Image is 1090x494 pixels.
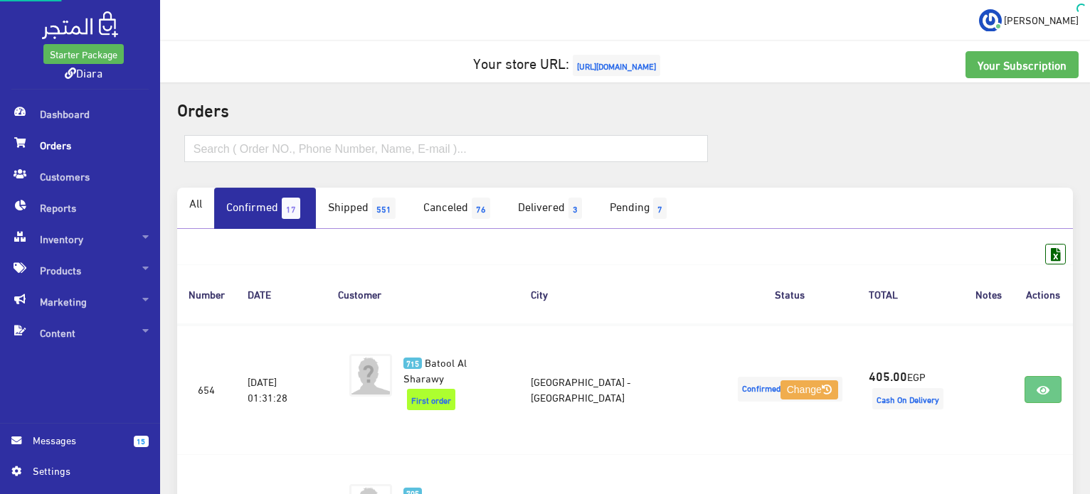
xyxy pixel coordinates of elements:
[33,463,137,478] span: Settings
[11,98,149,129] span: Dashboard
[236,324,327,455] td: [DATE] 01:31:28
[519,264,722,323] th: City
[1004,11,1079,28] span: [PERSON_NAME]
[472,198,490,219] span: 76
[11,192,149,223] span: Reports
[11,129,149,161] span: Orders
[11,161,149,192] span: Customers
[177,188,214,218] a: All
[11,254,149,286] span: Products
[598,188,682,229] a: Pending7
[177,264,236,323] th: Number
[653,198,667,219] span: 7
[134,436,149,447] span: 15
[519,324,722,455] td: [GEOGRAPHIC_DATA] - [GEOGRAPHIC_DATA]
[372,198,396,219] span: 551
[964,264,1013,323] th: Notes
[411,188,506,229] a: Canceled76
[573,55,660,76] span: [URL][DOMAIN_NAME]
[316,188,411,229] a: Shipped551
[857,324,964,455] td: EGP
[43,44,124,64] a: Starter Package
[282,198,300,219] span: 17
[965,51,1079,78] a: Your Subscription
[568,198,582,219] span: 3
[349,354,392,397] img: avatar.png
[781,380,838,400] button: Change
[506,188,598,229] a: Delivered3
[403,358,423,370] span: 715
[177,100,1073,118] h2: Orders
[403,354,497,385] a: 715 Batool Al Sharawy
[65,62,102,82] a: Diara
[857,264,964,323] th: TOTAL
[872,388,943,409] span: Cash On Delivery
[236,264,327,323] th: DATE
[473,49,664,75] a: Your store URL:[URL][DOMAIN_NAME]
[738,377,842,402] span: Confirmed
[1013,264,1073,323] th: Actions
[979,9,1002,32] img: ...
[327,264,520,323] th: Customer
[403,352,467,387] span: Batool Al Sharawy
[11,432,149,463] a: 15 Messages
[11,286,149,317] span: Marketing
[42,11,118,39] img: .
[214,188,316,229] a: Confirmed17
[869,366,907,385] strong: 405.00
[723,264,857,323] th: Status
[11,317,149,348] span: Content
[33,432,122,448] span: Messages
[11,223,149,254] span: Inventory
[177,324,236,455] td: 654
[184,135,708,162] input: Search ( Order NO., Phone Number, Name, E-mail )...
[11,463,149,485] a: Settings
[407,389,455,410] span: First order
[979,9,1079,31] a: ... [PERSON_NAME]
